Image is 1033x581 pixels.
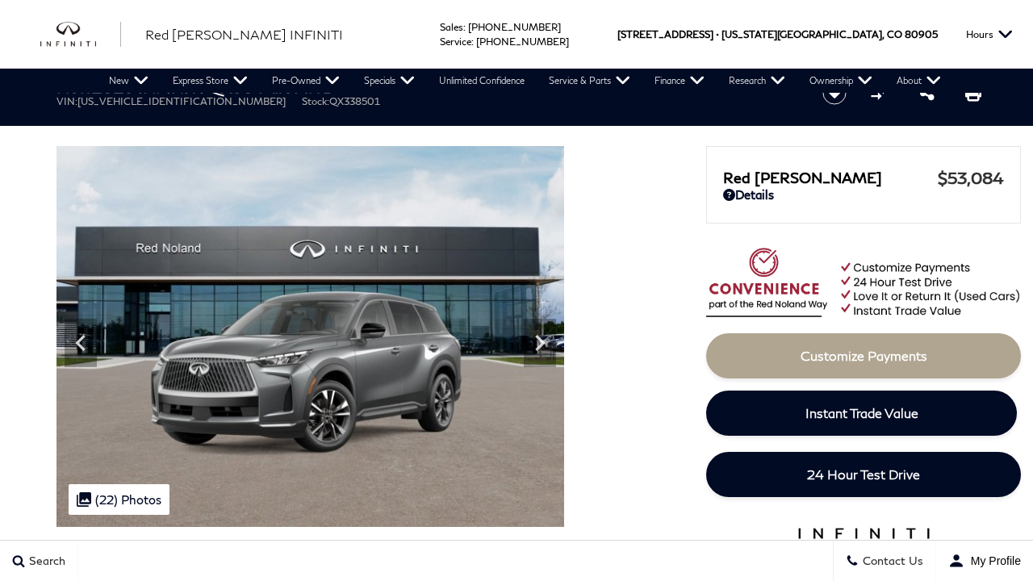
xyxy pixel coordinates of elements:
span: VIN: [56,95,77,107]
a: Service & Parts [537,69,642,93]
span: My Profile [964,554,1021,567]
a: Research [717,69,797,93]
a: Pre-Owned [260,69,352,93]
button: Compare vehicle [868,81,893,105]
span: Red [PERSON_NAME] [723,169,938,186]
button: user-profile-menu [936,541,1033,581]
span: Instant Trade Value [805,405,918,420]
a: About [885,69,953,93]
span: : [471,36,474,48]
span: Contact Us [859,554,923,568]
span: [US_VEHICLE_IDENTIFICATION_NUMBER] [77,95,286,107]
span: Customize Payments [801,348,927,363]
a: Instant Trade Value [706,391,1017,436]
a: Ownership [797,69,885,93]
a: Customize Payments [706,333,1021,378]
a: Finance [642,69,717,93]
a: Details [723,187,1004,202]
span: $53,084 [938,168,1004,187]
a: New [97,69,161,93]
span: Sales [440,21,463,33]
span: Red [PERSON_NAME] INFINITI [145,27,343,42]
a: [PHONE_NUMBER] [468,21,561,33]
span: Service [440,36,471,48]
a: [STREET_ADDRESS] • [US_STATE][GEOGRAPHIC_DATA], CO 80905 [617,28,938,40]
span: Search [25,554,65,568]
a: infiniti [40,22,121,48]
span: : [463,21,466,33]
div: (22) Photos [69,484,169,515]
a: Red [PERSON_NAME] $53,084 [723,168,1004,187]
img: INFINITI [40,22,121,48]
a: [PHONE_NUMBER] [476,36,569,48]
span: Stock: [302,95,329,107]
nav: Main Navigation [97,69,953,93]
span: 24 Hour Test Drive [807,466,920,482]
a: Red [PERSON_NAME] INFINITI [145,25,343,44]
img: New 2026 GRAPHITE SHADOW INFINITI Pure AWD image 1 [56,146,564,527]
span: QX338501 [329,95,380,107]
a: Unlimited Confidence [427,69,537,93]
a: Specials [352,69,427,93]
a: Express Store [161,69,260,93]
a: 24 Hour Test Drive [706,452,1021,497]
